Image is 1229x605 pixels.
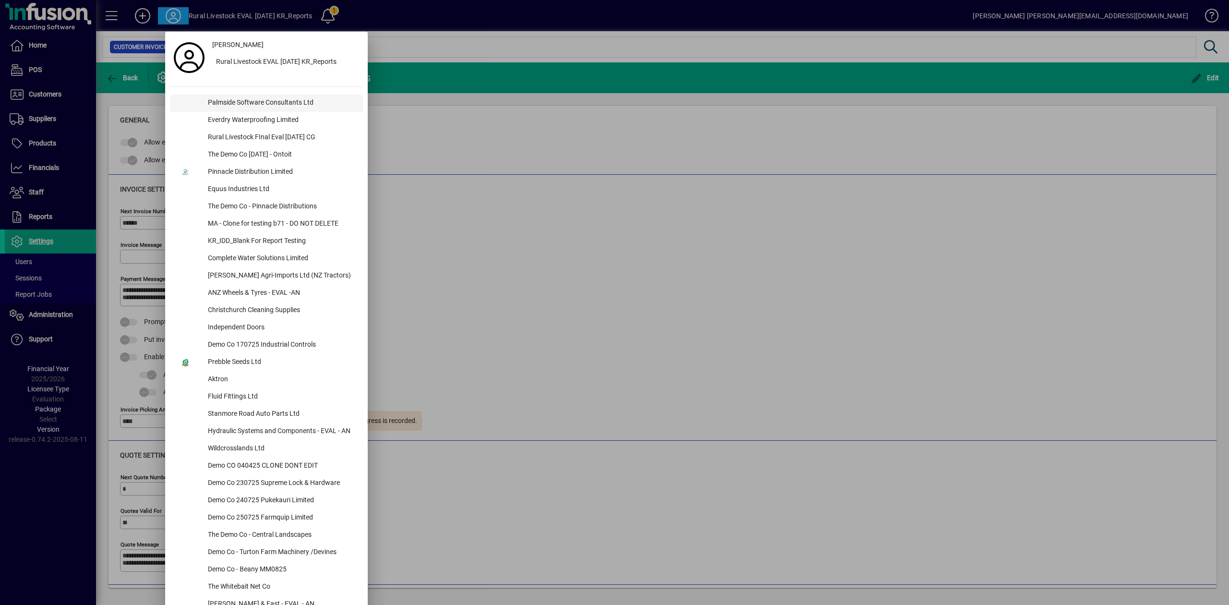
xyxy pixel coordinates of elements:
div: Pinnacle Distribution Limited [200,164,363,181]
div: Independent Doors [200,319,363,337]
div: Hydraulic Systems and Components - EVAL - AN [200,423,363,440]
div: ANZ Wheels & Tyres - EVAL -AN [200,285,363,302]
div: Christchurch Cleaning Supplies [200,302,363,319]
button: Everdry Waterproofing Limited [170,112,363,129]
button: Demo Co 250725 Farmquip Limited [170,509,363,527]
div: Demo Co 240725 Pukekauri Limited [200,492,363,509]
div: [PERSON_NAME] Agri-Imports Ltd (NZ Tractors) [200,267,363,285]
div: Demo Co - Turton Farm Machinery /Devines [200,544,363,561]
button: The Whitebait Net Co [170,579,363,596]
button: Equus Industries Ltd [170,181,363,198]
div: Aktron [200,371,363,388]
button: Demo Co 230725 Supreme Lock & Hardware [170,475,363,492]
div: Stanmore Road Auto Parts Ltd [200,406,363,423]
button: ANZ Wheels & Tyres - EVAL -AN [170,285,363,302]
div: KR_IDD_Blank For Report Testing [200,233,363,250]
div: Demo Co 230725 Supreme Lock & Hardware [200,475,363,492]
button: Demo Co - Beany MM0825 [170,561,363,579]
button: Stanmore Road Auto Parts Ltd [170,406,363,423]
button: The Demo Co - Pinnacle Distributions [170,198,363,216]
button: MA - Clone for testing b71 - DO NOT DELETE [170,216,363,233]
a: [PERSON_NAME] [208,36,363,54]
button: KR_IDD_Blank For Report Testing [170,233,363,250]
div: Wildcrosslands Ltd [200,440,363,458]
button: Pinnacle Distribution Limited [170,164,363,181]
div: Rural Livestock FInal Eval [DATE] CG [200,129,363,146]
div: Fluid Fittings Ltd [200,388,363,406]
a: Profile [170,49,208,66]
div: Demo CO 040425 CLONE DONT EDIT [200,458,363,475]
button: Rural Livestock FInal Eval [DATE] CG [170,129,363,146]
button: [PERSON_NAME] Agri-Imports Ltd (NZ Tractors) [170,267,363,285]
button: Demo Co - Turton Farm Machinery /Devines [170,544,363,561]
span: [PERSON_NAME] [212,40,264,50]
button: Christchurch Cleaning Supplies [170,302,363,319]
div: Demo Co - Beany MM0825 [200,561,363,579]
div: The Demo Co [DATE] - Ontoit [200,146,363,164]
button: Independent Doors [170,319,363,337]
button: Fluid Fittings Ltd [170,388,363,406]
div: MA - Clone for testing b71 - DO NOT DELETE [200,216,363,233]
button: The Demo Co [DATE] - Ontoit [170,146,363,164]
button: Prebble Seeds Ltd [170,354,363,371]
div: Demo Co 250725 Farmquip Limited [200,509,363,527]
button: Rural Livestock EVAL [DATE] KR_Reports [208,54,363,71]
button: The Demo Co - Central Landscapes [170,527,363,544]
button: Palmside Software Consultants Ltd [170,95,363,112]
button: Demo Co 240725 Pukekauri Limited [170,492,363,509]
button: Wildcrosslands Ltd [170,440,363,458]
button: Hydraulic Systems and Components - EVAL - AN [170,423,363,440]
button: Complete Water Solutions Limited [170,250,363,267]
div: Palmside Software Consultants Ltd [200,95,363,112]
div: The Demo Co - Central Landscapes [200,527,363,544]
button: Demo CO 040425 CLONE DONT EDIT [170,458,363,475]
div: Prebble Seeds Ltd [200,354,363,371]
div: The Whitebait Net Co [200,579,363,596]
div: Equus Industries Ltd [200,181,363,198]
div: Complete Water Solutions Limited [200,250,363,267]
button: Aktron [170,371,363,388]
button: Demo Co 170725 Industrial Controls [170,337,363,354]
div: Demo Co 170725 Industrial Controls [200,337,363,354]
div: The Demo Co - Pinnacle Distributions [200,198,363,216]
div: Everdry Waterproofing Limited [200,112,363,129]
